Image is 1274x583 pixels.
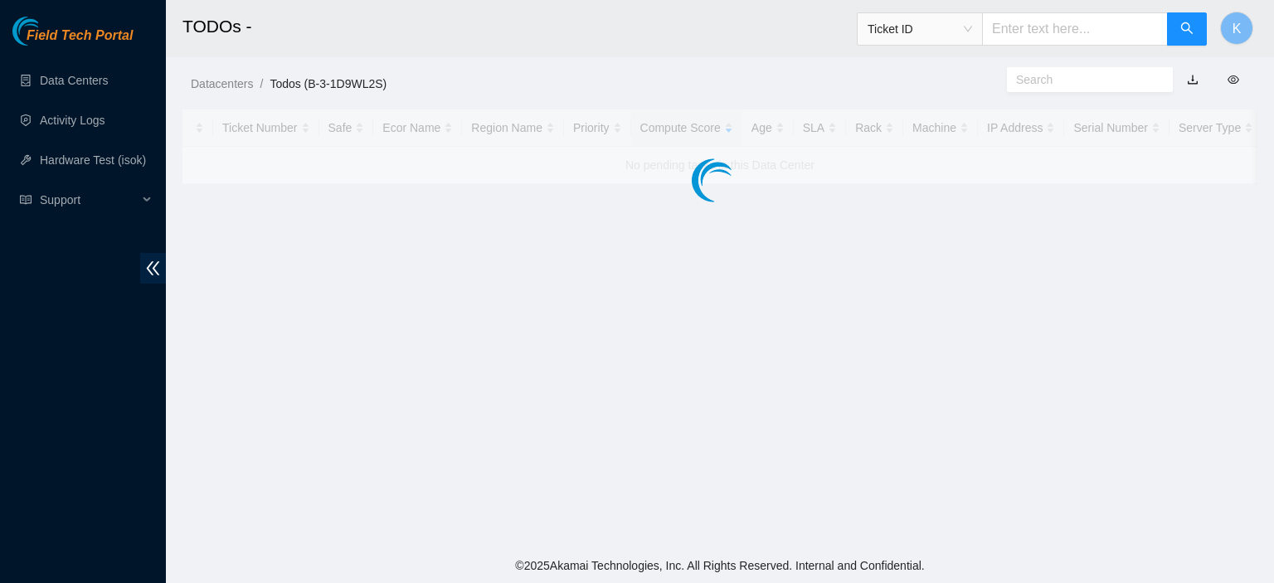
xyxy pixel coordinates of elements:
[40,74,108,87] a: Data Centers
[982,12,1168,46] input: Enter text here...
[166,548,1274,583] footer: © 2025 Akamai Technologies, Inc. All Rights Reserved. Internal and Confidential.
[260,77,263,90] span: /
[40,153,146,167] a: Hardware Test (isok)
[12,17,84,46] img: Akamai Technologies
[1180,22,1194,37] span: search
[1233,18,1242,39] span: K
[270,77,387,90] a: Todos (B-3-1D9WL2S)
[1220,12,1253,45] button: K
[12,30,133,51] a: Akamai TechnologiesField Tech Portal
[40,114,105,127] a: Activity Logs
[1174,66,1211,93] button: download
[140,253,166,284] span: double-left
[868,17,972,41] span: Ticket ID
[1167,12,1207,46] button: search
[27,28,133,44] span: Field Tech Portal
[1016,70,1150,89] input: Search
[191,77,253,90] a: Datacenters
[40,183,138,216] span: Support
[20,194,32,206] span: read
[1228,74,1239,85] span: eye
